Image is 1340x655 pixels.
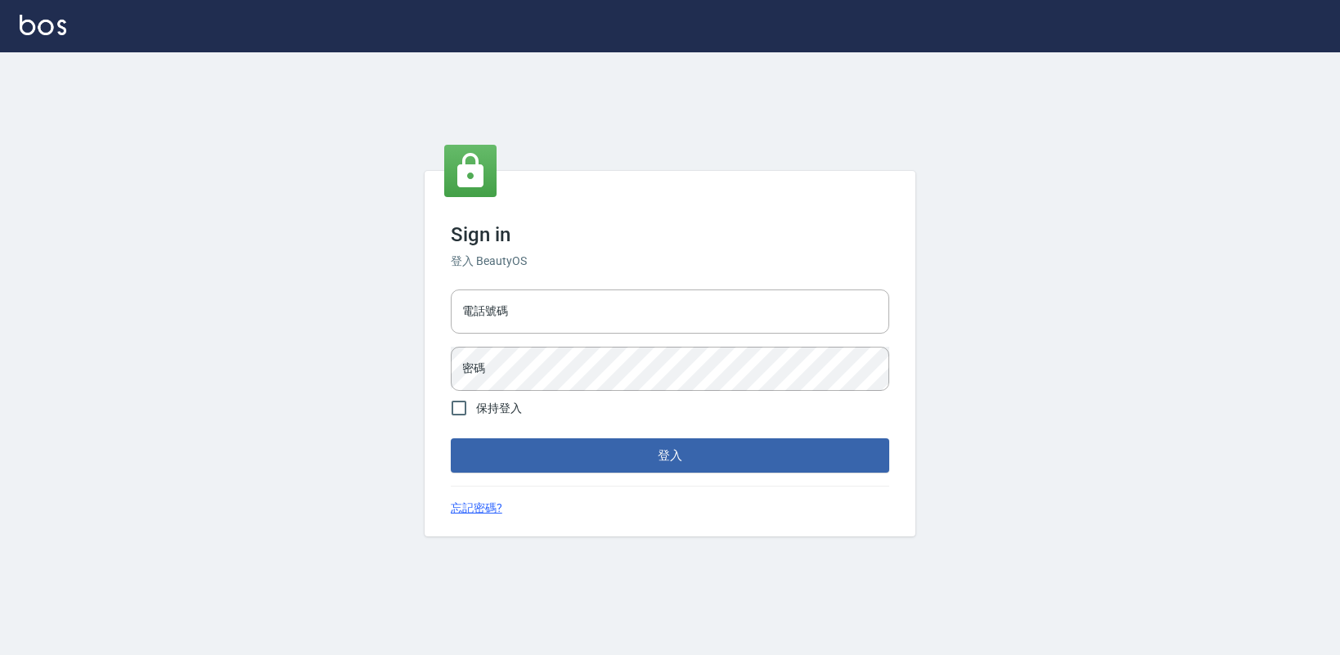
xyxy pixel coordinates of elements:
span: 保持登入 [476,400,522,417]
button: 登入 [451,438,889,473]
a: 忘記密碼? [451,500,502,517]
img: Logo [20,15,66,35]
h3: Sign in [451,223,889,246]
h6: 登入 BeautyOS [451,253,889,270]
